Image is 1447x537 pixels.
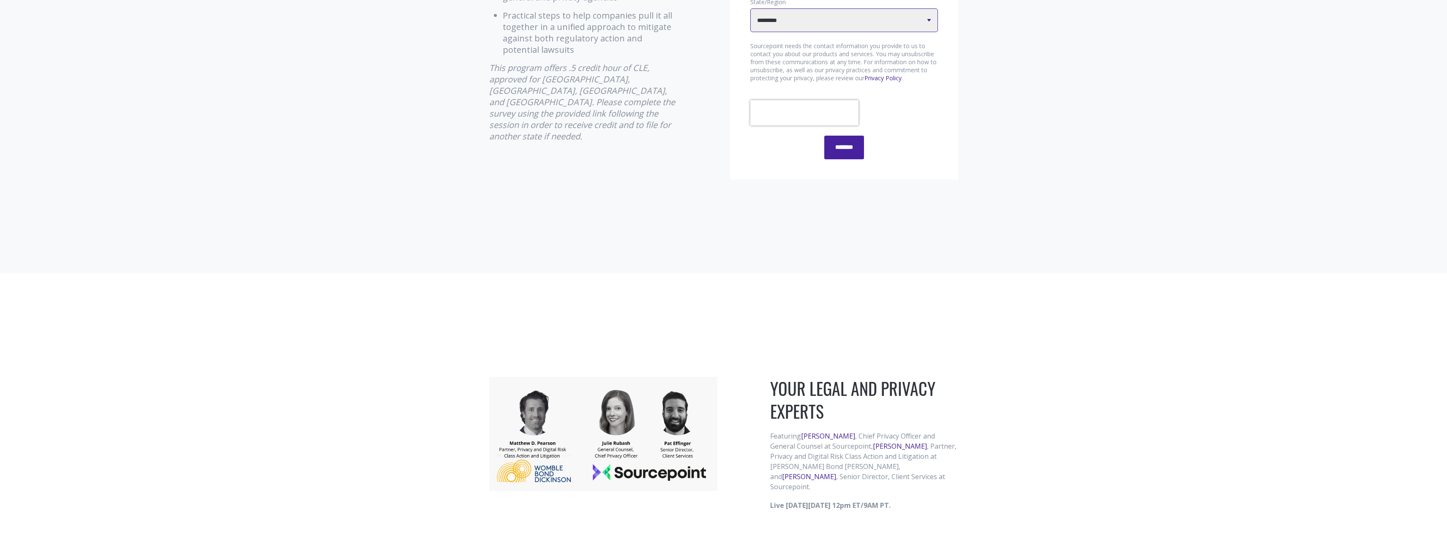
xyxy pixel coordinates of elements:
strong: Live [DATE][DATE] 12pm ET/9AM PT. [770,501,891,510]
em: This program offers .5 credit hour of CLE, approved for [GEOGRAPHIC_DATA], [GEOGRAPHIC_DATA], [GE... [489,62,675,142]
a: [PERSON_NAME] [801,431,855,441]
a: Privacy Policy [864,74,902,82]
h1: YOUR LEGAL AND PRIVACY EXPERTS [770,377,958,423]
p: Featuring , Chief Privacy Officer and General Counsel at Sourcepoint, , Partner, Privacy and Digi... [770,431,958,492]
a: [PERSON_NAME] [873,442,927,451]
iframe: reCAPTCHA [750,100,858,125]
a: [PERSON_NAME] [782,472,836,481]
li: Practical steps to help companies pull it all together in a unified approach to mitigate against ... [503,10,677,55]
p: Sourcepoint needs the contact information you provide to us to contact you about our products and... [750,42,938,82]
img: Template [489,377,717,491]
